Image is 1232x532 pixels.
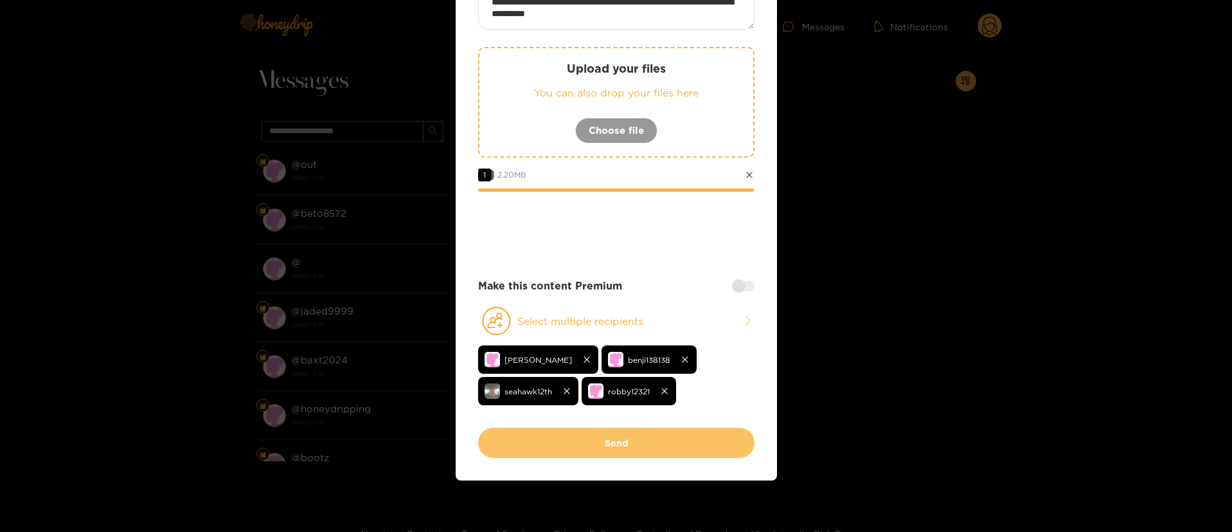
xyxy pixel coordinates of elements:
span: 2.20 MB [497,170,526,179]
button: Send [478,428,754,458]
p: You can also drop your files here [505,86,728,100]
span: [PERSON_NAME] [504,353,572,367]
button: Choose file [575,118,657,143]
span: 1 [478,169,491,181]
span: benji138138 [628,353,670,367]
img: no-avatar.png [608,352,623,367]
span: seahawk12th [504,384,552,399]
strong: Make this content Premium [478,279,622,293]
img: no-avatar.png [485,352,500,367]
span: robby12321 [608,384,650,399]
img: 8a4e8-img_3262.jpeg [485,383,500,399]
button: Select multiple recipients [478,306,754,336]
p: Upload your files [505,61,728,76]
img: no-avatar.png [588,383,603,399]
